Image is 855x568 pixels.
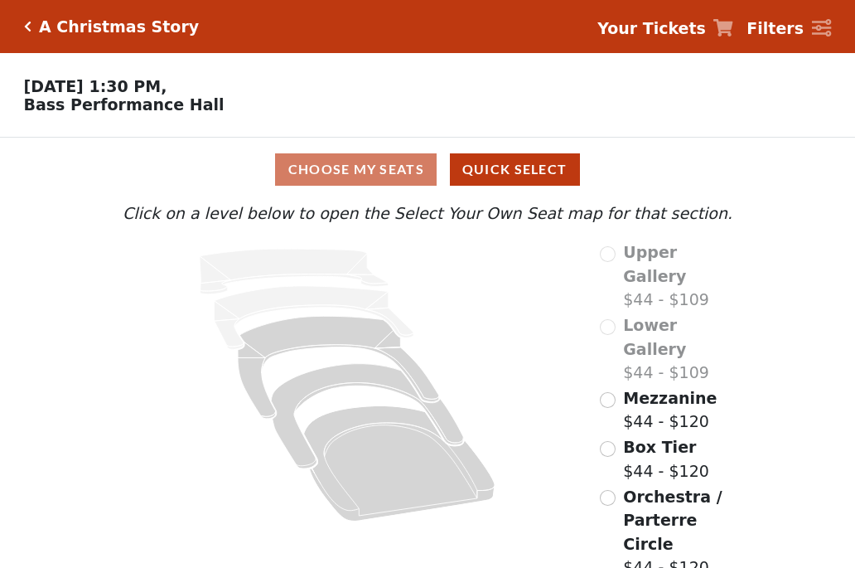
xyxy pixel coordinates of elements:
span: Orchestra / Parterre Circle [623,488,722,553]
label: $44 - $120 [623,386,717,434]
path: Lower Gallery - Seats Available: 0 [215,286,414,349]
span: Mezzanine [623,389,717,407]
button: Quick Select [450,153,580,186]
a: Filters [746,17,831,41]
span: Box Tier [623,438,696,456]
span: Upper Gallery [623,243,686,285]
a: Your Tickets [597,17,733,41]
label: $44 - $109 [623,313,737,385]
path: Orchestra / Parterre Circle - Seats Available: 120 [304,406,495,522]
label: $44 - $120 [623,435,709,483]
label: $44 - $109 [623,240,737,312]
strong: Filters [746,19,804,37]
strong: Your Tickets [597,19,706,37]
span: Lower Gallery [623,316,686,358]
p: Click on a level below to open the Select Your Own Seat map for that section. [118,201,737,226]
h5: A Christmas Story [39,17,199,36]
a: Click here to go back to filters [24,21,31,32]
path: Upper Gallery - Seats Available: 0 [200,249,389,294]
